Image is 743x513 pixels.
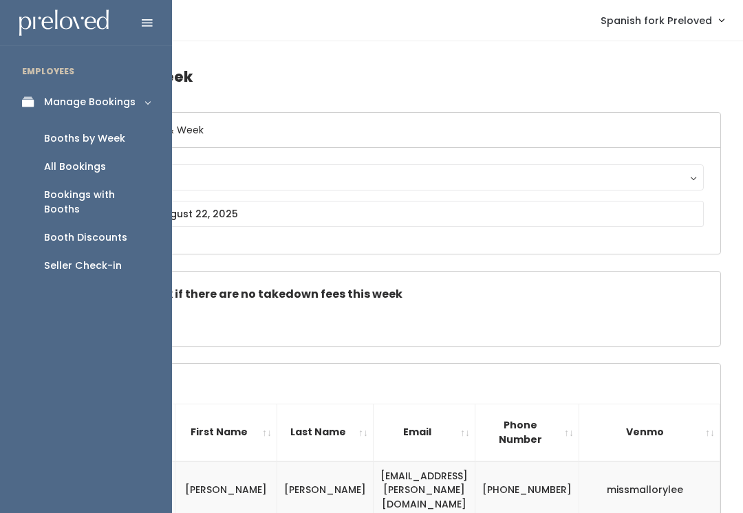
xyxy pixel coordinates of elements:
[277,404,374,461] th: Last Name: activate to sort column ascending
[374,404,475,461] th: Email: activate to sort column ascending
[87,201,704,227] input: August 16 - August 22, 2025
[87,164,704,190] button: Spanish Fork
[475,404,579,461] th: Phone Number: activate to sort column ascending
[71,113,720,148] h6: Select Location & Week
[100,170,691,185] div: Spanish Fork
[601,13,712,28] span: Spanish fork Preloved
[579,404,720,461] th: Venmo: activate to sort column ascending
[44,259,122,273] div: Seller Check-in
[175,404,277,461] th: First Name: activate to sort column ascending
[587,6,737,35] a: Spanish fork Preloved
[44,131,125,146] div: Booths by Week
[44,95,136,109] div: Manage Bookings
[44,230,127,245] div: Booth Discounts
[87,288,704,301] h5: Check this box if there are no takedown fees this week
[44,188,150,217] div: Bookings with Booths
[44,160,106,174] div: All Bookings
[19,10,109,36] img: preloved logo
[70,58,721,96] h4: Booths by Week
